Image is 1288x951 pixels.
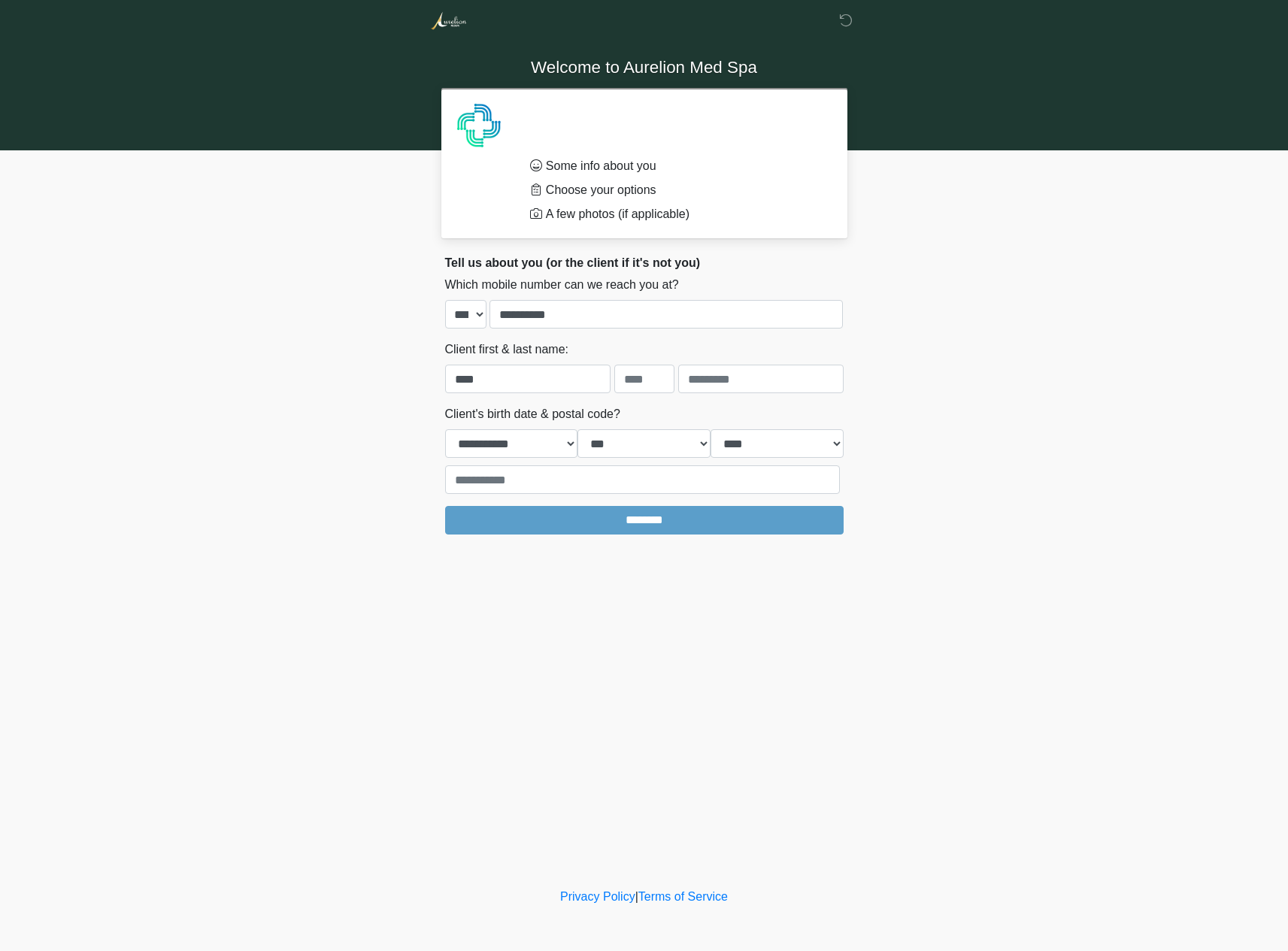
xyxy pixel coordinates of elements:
a: Terms of Service [638,890,728,903]
h1: Welcome to Aurelion Med Spa [434,54,855,82]
img: Agent Avatar [456,103,502,148]
a: Privacy Policy [560,890,635,903]
li: Choose your options [530,181,821,199]
img: Aurelion Med Spa Logo [430,11,467,30]
label: Client first & last name: [445,341,569,359]
a: | [635,890,638,903]
li: A few photos (if applicable) [530,205,821,223]
label: Client's birth date & postal code? [445,405,620,423]
label: Which mobile number can we reach you at? [445,276,679,294]
li: Some info about you [530,157,821,175]
h2: Tell us about you (or the client if it's not you) [445,256,844,270]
